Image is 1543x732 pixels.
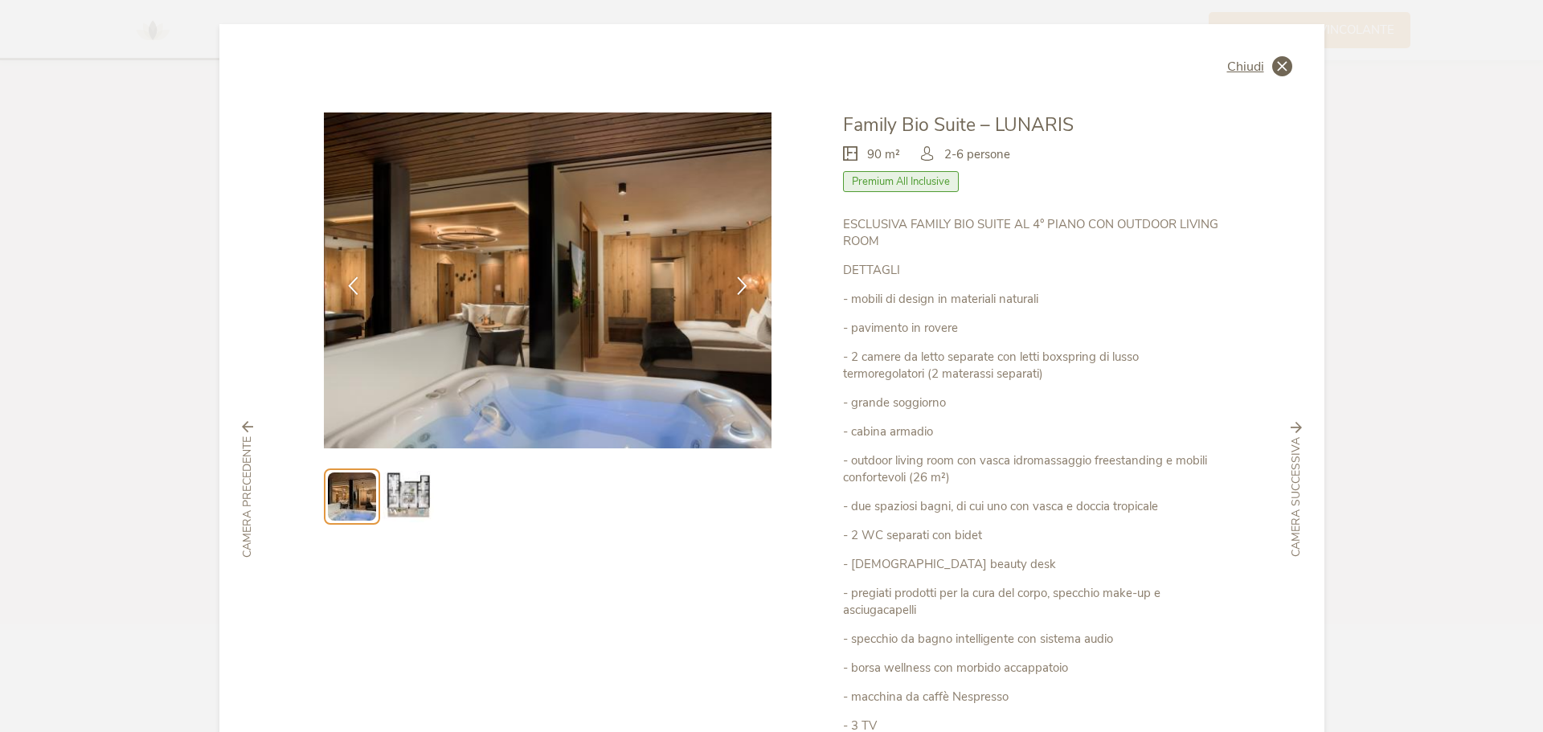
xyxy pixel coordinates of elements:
[843,423,1219,440] p: - cabina armadio
[843,452,1219,486] p: - outdoor living room con vasca idromassaggio freestanding e mobili confortevoli (26 m²)
[843,498,1219,515] p: - due spaziosi bagni, di cui uno con vasca e doccia tropicale
[843,171,959,192] span: Premium All Inclusive
[843,320,1219,337] p: - pavimento in rovere
[1288,437,1304,557] span: Camera successiva
[328,472,376,521] img: Preview
[843,395,1219,411] p: - grande soggiorno
[843,527,1219,544] p: - 2 WC separati con bidet
[944,146,1010,163] span: 2-6 persone
[239,436,256,558] span: Camera precedente
[843,585,1219,619] p: - pregiati prodotti per la cura del corpo, specchio make-up e asciugacapelli
[843,291,1219,308] p: - mobili di design in materiali naturali
[843,556,1219,573] p: - [DEMOGRAPHIC_DATA] beauty desk
[843,216,1219,250] p: ESCLUSIVA FAMILY BIO SUITE AL 4° PIANO CON OUTDOOR LIVING ROOM
[1227,60,1264,73] span: Chiudi
[383,471,434,522] img: Preview
[324,112,772,448] img: Family Bio Suite – LUNARIS
[843,262,1219,279] p: DETTAGLI
[843,349,1219,382] p: - 2 camere da letto separate con letti boxspring di lusso termoregolatori (2 materassi separati)
[867,146,900,163] span: 90 m²
[843,112,1074,137] span: Family Bio Suite – LUNARIS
